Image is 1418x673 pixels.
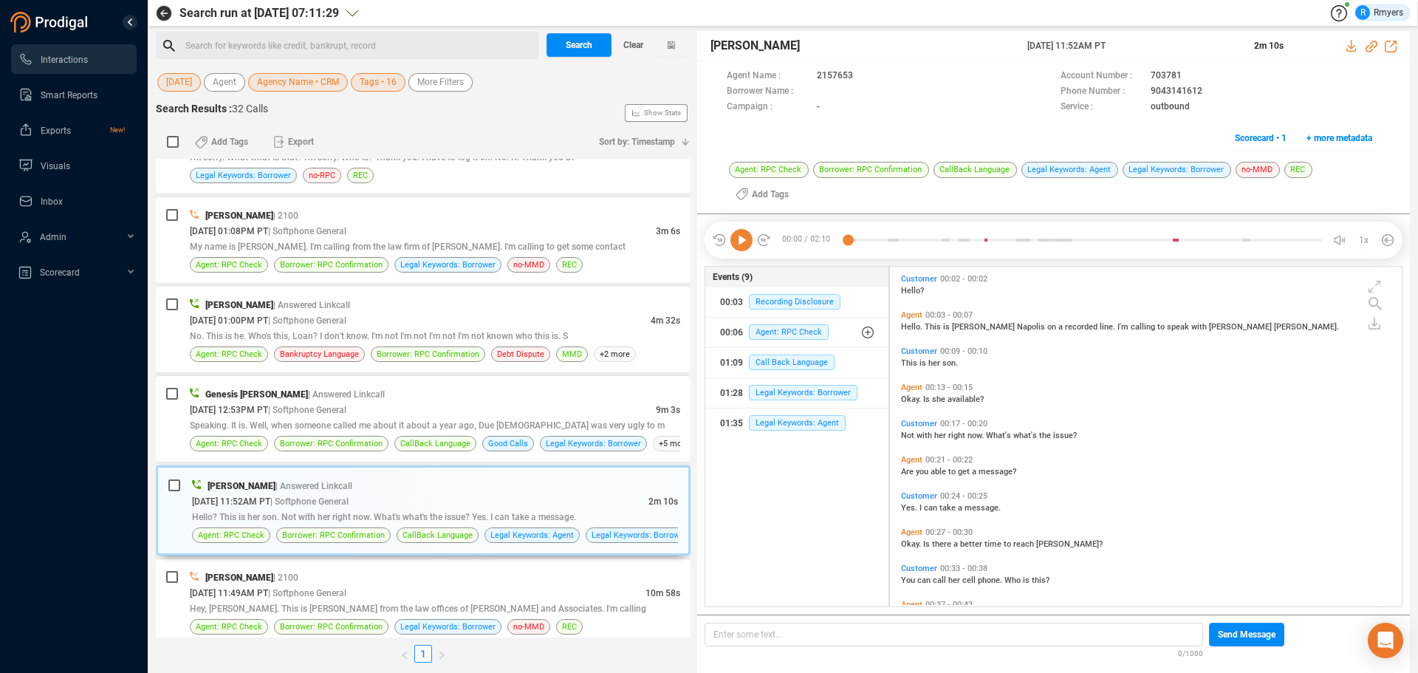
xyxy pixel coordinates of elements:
span: call [933,575,948,585]
span: [DATE] 11:49AM PT [190,588,268,598]
button: Tags • 16 [351,73,405,92]
div: 00:06 [720,321,743,344]
span: message. [965,503,1001,513]
span: | Answered Linkcall [275,481,352,491]
span: Call Back Language [749,355,835,370]
span: Bankruptcy Language [280,347,359,361]
span: calling [1131,322,1157,332]
span: This [925,322,943,332]
span: R [1360,5,1366,20]
span: [DATE] 11:52AM PT [192,496,270,507]
span: I'm [1117,322,1131,332]
div: Genesis [PERSON_NAME]| Answered Linkcall[DATE] 12:53PM PT| Softphone General9m 3sSpeaking. It is.... [156,376,691,462]
span: - [817,100,820,115]
span: +2 more [594,346,636,362]
span: Scorecard [40,267,80,278]
span: 00:37 - 00:43 [922,600,976,609]
span: Customer [901,346,937,356]
span: time [984,539,1004,549]
span: | 2100 [273,573,298,583]
span: 00:21 - 00:22 [922,455,976,465]
span: You [901,575,917,585]
span: Phone Number : [1061,84,1143,100]
img: prodigal-logo [10,12,92,33]
span: [PERSON_NAME]? [1036,539,1103,549]
span: Search [566,33,592,57]
span: New! [110,115,125,145]
span: Borrower: RPC Confirmation [813,162,929,178]
span: What's [986,431,1013,440]
span: | Softphone General [268,226,346,236]
button: left [395,645,414,663]
span: 00:02 - 00:02 [937,274,990,284]
span: 00:27 - 00:30 [922,527,976,537]
span: [DATE] 01:08PM PT [190,226,268,236]
span: her [934,431,948,440]
span: 00:00 / 02:10 [771,229,848,251]
span: Okay. [901,539,923,549]
span: Search Results : [156,103,232,115]
li: Visuals [11,151,137,180]
span: the [1039,431,1053,440]
span: Okay. [901,394,923,404]
span: cell [962,575,978,585]
span: | Softphone General [268,588,346,598]
span: no-RPC [309,168,335,182]
button: right [432,645,451,663]
a: Inbox [18,186,125,216]
span: This [901,358,919,368]
span: 3m 6s [656,226,680,236]
span: Good Calls [488,437,528,451]
button: Add Tags [186,130,257,154]
span: Hello? This is her son. Not with her right now. What's what's the issue? Yes. I can take a message. [192,512,576,522]
span: Borrower Name : [727,84,809,100]
span: you [916,467,931,476]
div: [PERSON_NAME]| 2100[DATE] 01:08PM PT| Softphone General3m 6sMy name is [PERSON_NAME]. I'm calling... [156,197,691,283]
span: Account Number : [1061,69,1143,84]
button: More Filters [408,73,473,92]
span: No. This is he. Who's this, Loan? I don't know. I'm not I'm not I'm not I'm not known who this is. S [190,331,568,341]
button: 01:09Call Back Language [705,348,889,378]
span: can [924,503,939,513]
span: Yes. [901,503,919,513]
span: | 2100 [273,211,298,221]
span: Agent [213,73,236,92]
div: 01:35 [720,411,743,435]
span: is [943,322,952,332]
span: Legal Keywords: Borrower [400,258,496,272]
span: Smart Reports [41,90,97,100]
span: with [1191,322,1209,332]
span: Agent: RPC Check [729,162,809,178]
span: is [919,358,928,368]
span: recorded [1065,322,1100,332]
span: 1x [1359,228,1369,252]
span: Agent [901,383,922,392]
span: Campaign : [727,100,809,115]
span: Agent: RPC Check [198,528,264,542]
span: Customer [901,419,937,428]
li: 1 [414,645,432,663]
span: line. [1100,322,1117,332]
button: 01:35Legal Keywords: Agent [705,409,889,438]
span: Borrower: RPC Confirmation [377,347,479,361]
span: there [932,539,953,549]
span: Visuals [41,161,70,171]
span: 9m 3s [656,405,680,415]
span: Scorecard • 1 [1235,126,1287,150]
button: + more metadata [1298,126,1380,150]
span: Not [901,431,917,440]
span: 2157653 [817,69,853,84]
div: 01:28 [720,381,743,405]
span: to [1157,322,1167,332]
span: no-MMD [513,258,544,272]
span: CallBack Language [400,437,470,451]
span: 4m 32s [651,315,680,326]
span: [PERSON_NAME] [1209,322,1274,332]
span: Is [923,539,932,549]
span: Borrower: RPC Confirmation [280,258,383,272]
span: Send Message [1218,623,1275,646]
button: [DATE] [157,73,201,92]
span: right [437,651,446,660]
button: Clear [612,33,656,57]
span: Genesis [PERSON_NAME] [205,389,308,400]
